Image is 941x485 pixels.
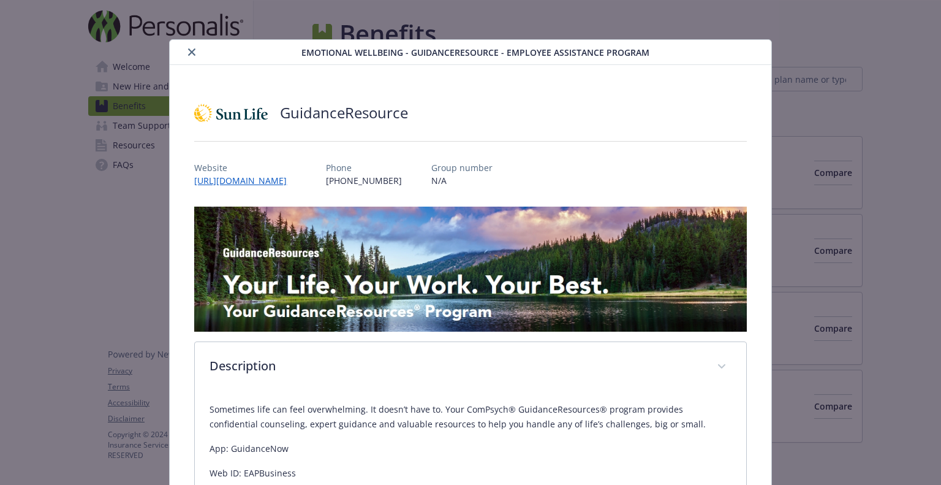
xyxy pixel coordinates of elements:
h2: GuidanceResource [280,102,408,123]
p: Web ID: EAPBusiness [210,466,731,481]
span: Emotional Wellbeing - GuidanceResource - Employee Assistance Program [301,46,649,59]
p: Sometimes life can feel overwhelming. It doesn’t have to. Your ComPsych® GuidanceResources® progr... [210,402,731,432]
p: Phone [326,161,402,174]
p: App: GuidanceNow [210,441,731,456]
p: [PHONE_NUMBER] [326,174,402,187]
img: banner [194,207,746,332]
a: [URL][DOMAIN_NAME] [194,175,297,186]
button: close [184,45,199,59]
div: Description [195,342,746,392]
p: Description [210,357,701,375]
p: Group number [431,161,493,174]
img: Sun Life Financial [194,94,268,131]
p: Website [194,161,297,174]
p: N/A [431,174,493,187]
